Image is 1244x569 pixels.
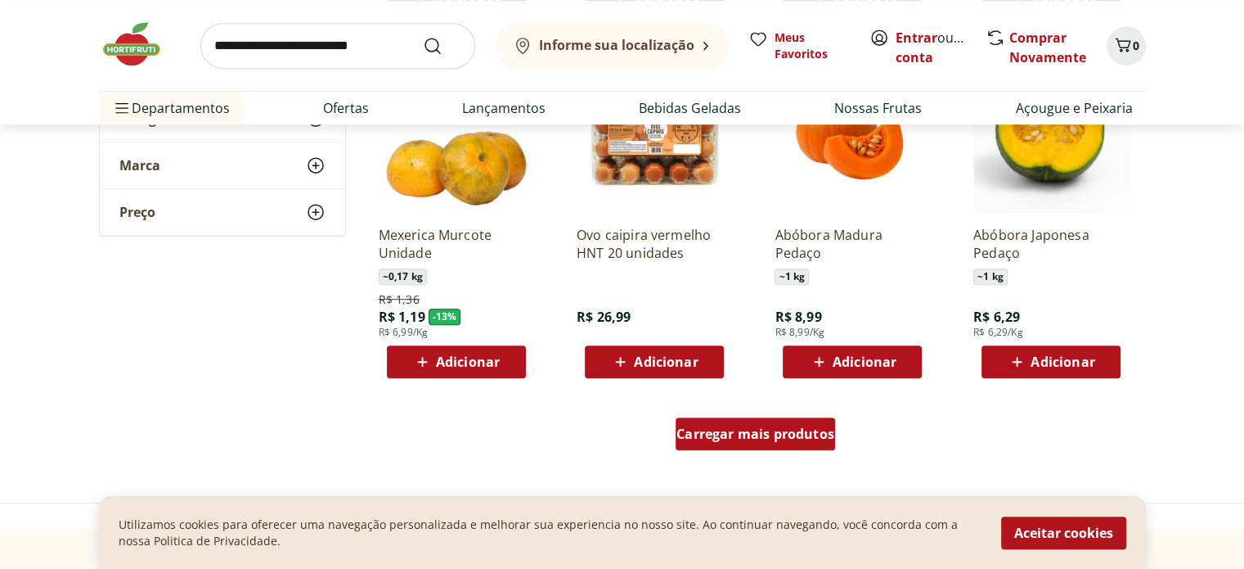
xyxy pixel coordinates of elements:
span: R$ 6,29 [973,308,1020,326]
button: Adicionar [387,345,526,378]
button: Menu [112,88,132,128]
b: Informe sua localização [539,36,694,54]
a: Comprar Novamente [1009,29,1086,66]
p: Utilizamos cookies para oferecer uma navegação personalizada e melhorar sua experiencia no nosso ... [119,517,981,549]
img: Abóbora Madura Pedaço [775,57,930,213]
button: Preço [100,190,345,236]
a: Açougue e Peixaria [1015,98,1132,118]
span: R$ 1,19 [379,308,425,326]
span: R$ 6,29/Kg [973,326,1023,339]
span: ~ 0,17 kg [379,269,427,285]
span: Carregar mais produtos [676,427,834,440]
span: R$ 26,99 [577,308,631,326]
button: Adicionar [981,345,1120,378]
button: Informe sua localização [495,23,729,69]
span: Marca [119,158,160,174]
button: Submit Search [423,36,462,56]
img: Hortifruti [99,20,181,69]
a: Criar conta [896,29,986,66]
span: R$ 6,99/Kg [379,326,429,339]
span: Adicionar [436,355,500,368]
a: Entrar [896,29,937,47]
button: Marca [100,143,345,189]
a: Ovo caipira vermelho HNT 20 unidades [577,226,732,262]
button: Adicionar [783,345,922,378]
span: R$ 8,99 [775,308,821,326]
span: Preço [119,205,155,221]
span: Adicionar [833,355,896,368]
a: Nossas Frutas [834,98,922,118]
span: Meus Favoritos [775,29,850,62]
span: 0 [1133,38,1139,53]
a: Meus Favoritos [748,29,850,62]
span: - 13 % [429,309,461,325]
button: Carrinho [1107,26,1146,65]
button: Aceitar cookies [1001,517,1126,549]
img: Mexerica Murcote Unidade [379,57,534,213]
button: Adicionar [585,345,724,378]
a: Mexerica Murcote Unidade [379,226,534,262]
a: Ofertas [323,98,369,118]
span: ~ 1 kg [973,269,1008,285]
img: Ovo caipira vermelho HNT 20 unidades [577,57,732,213]
a: Abóbora Japonesa Pedaço [973,226,1129,262]
span: R$ 8,99/Kg [775,326,824,339]
a: Lançamentos [462,98,546,118]
span: ou [896,28,968,67]
span: R$ 1,36 [379,291,420,308]
a: Abóbora Madura Pedaço [775,226,930,262]
span: Adicionar [1031,355,1094,368]
span: Adicionar [634,355,698,368]
img: Abóbora Japonesa Pedaço [973,57,1129,213]
span: ~ 1 kg [775,269,809,285]
span: Departamentos [112,88,230,128]
a: Bebidas Geladas [639,98,741,118]
input: search [200,23,475,69]
a: Carregar mais produtos [676,418,835,457]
